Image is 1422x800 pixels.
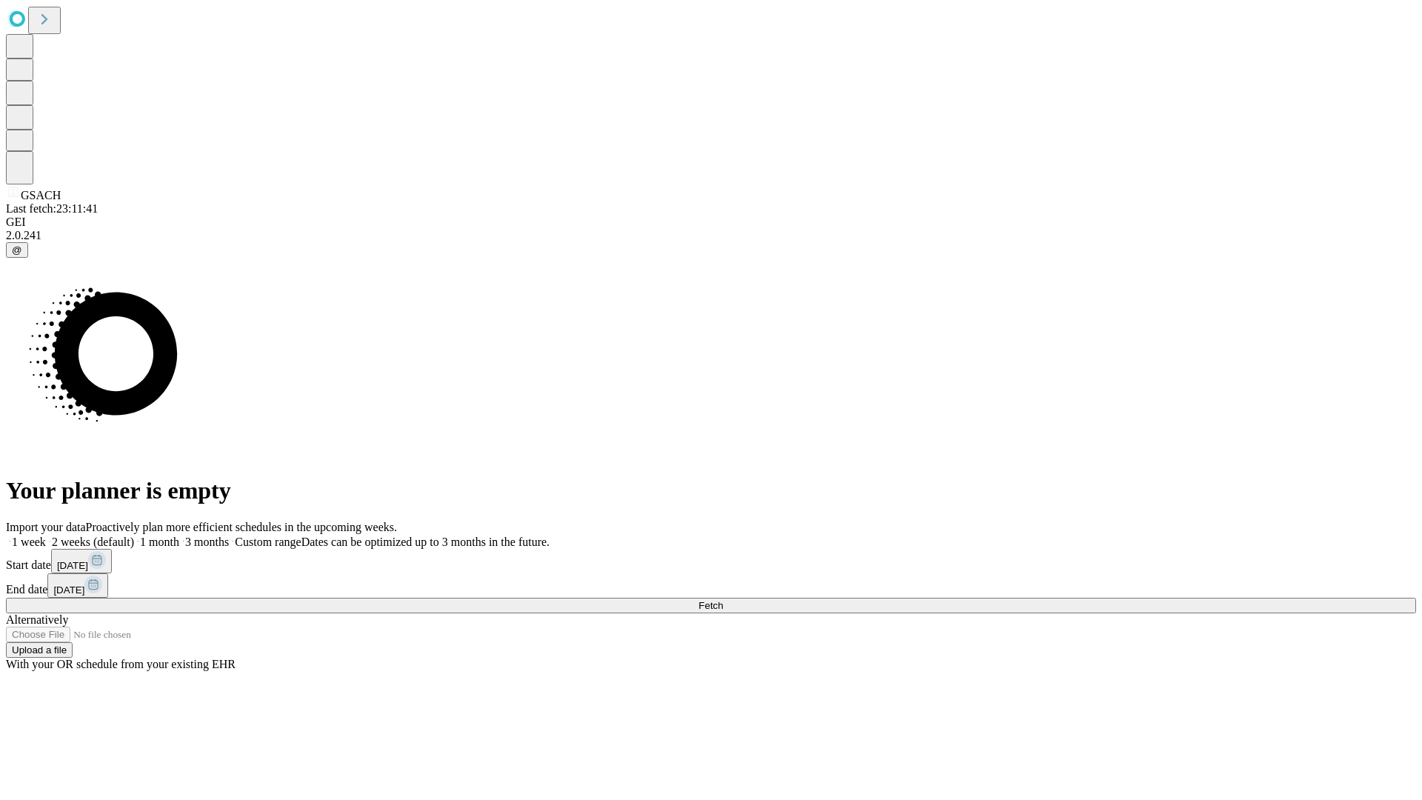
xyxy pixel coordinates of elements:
[235,536,301,548] span: Custom range
[6,658,236,670] span: With your OR schedule from your existing EHR
[86,521,397,533] span: Proactively plan more efficient schedules in the upcoming weeks.
[51,549,112,573] button: [DATE]
[185,536,229,548] span: 3 months
[6,202,98,215] span: Last fetch: 23:11:41
[301,536,550,548] span: Dates can be optimized up to 3 months in the future.
[6,642,73,658] button: Upload a file
[6,216,1416,229] div: GEI
[6,242,28,258] button: @
[140,536,179,548] span: 1 month
[12,536,46,548] span: 1 week
[6,613,68,626] span: Alternatively
[6,229,1416,242] div: 2.0.241
[53,584,84,596] span: [DATE]
[6,521,86,533] span: Import your data
[6,598,1416,613] button: Fetch
[698,600,723,611] span: Fetch
[47,573,108,598] button: [DATE]
[6,477,1416,504] h1: Your planner is empty
[6,573,1416,598] div: End date
[6,549,1416,573] div: Start date
[52,536,134,548] span: 2 weeks (default)
[21,189,61,201] span: GSACH
[57,560,88,571] span: [DATE]
[12,244,22,256] span: @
